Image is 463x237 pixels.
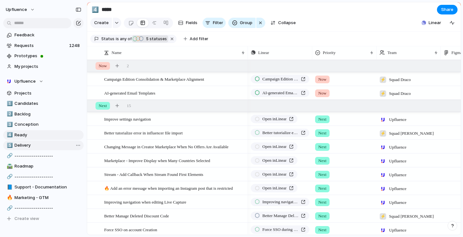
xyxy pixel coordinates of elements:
[380,130,386,137] div: ⚡
[99,103,107,109] span: Next
[3,193,84,203] a: 🔥Marketing - GTM
[132,35,168,42] button: 5 statuses
[251,198,309,206] a: Improving navigation when editing Live Capture
[278,20,296,26] span: Collapse
[3,109,84,119] a: 2️⃣Backlog
[318,171,326,178] span: Next
[90,18,112,28] button: Create
[6,142,12,149] button: 5️⃣
[104,143,229,150] span: Changing Message in Creator Marketplace When No Offers Are Available
[7,121,11,128] div: 3️⃣
[389,172,406,178] span: Upfluence
[101,36,114,42] span: Status
[14,163,81,169] span: Roadmap
[251,142,297,151] a: Open inLinear
[7,205,11,212] div: 🔗
[262,76,298,82] span: Campaign Edition Consolidation & Marketplace Alignment
[14,32,81,38] span: Feedback
[119,36,132,42] span: any of
[3,62,84,71] a: My projects
[441,6,453,13] span: Share
[14,100,81,107] span: Candidates
[3,130,84,140] div: 4️⃣Ready
[127,103,131,109] span: 15
[3,99,84,108] div: 1️⃣Candidates
[228,18,256,28] button: Group
[14,111,81,117] span: Backlog
[437,5,458,14] button: Share
[262,226,298,233] span: Force SSO during account Creation
[318,199,326,205] span: Next
[318,76,326,83] span: Now
[251,170,297,178] a: Open inLinear
[3,151,84,161] div: 🔗--------------------
[190,36,208,42] span: Add filter
[144,36,150,41] span: 5
[389,227,406,233] span: Upfluence
[116,36,119,42] span: is
[262,171,286,178] span: Open in Linear
[6,6,27,13] span: Upfluence
[3,41,84,50] a: Requests1248
[262,130,298,136] span: Better tutorialize error in influencer file import
[7,142,11,149] div: 5️⃣
[387,50,397,56] span: Team
[104,170,203,178] span: Stream - Add Callback When Stream Found First Elements
[14,184,81,190] span: Support - Documentation
[6,100,12,107] button: 1️⃣
[94,20,109,26] span: Create
[92,5,99,14] div: 4️⃣
[389,116,406,123] span: Upfluence
[14,121,81,128] span: Conception
[7,163,11,170] div: 🛣️
[318,185,326,192] span: Next
[104,157,210,164] span: Marketplace - Improve Display when Many Countries Selected
[419,18,444,28] button: Linear
[14,53,81,59] span: Prototypes
[3,141,84,150] a: 5️⃣Delivery
[262,143,286,150] span: Open in Linear
[389,199,406,206] span: Upfluence
[6,205,12,211] button: 🔗
[176,18,200,28] button: Fields
[104,89,155,96] span: AI-generated Email Templates
[389,213,434,220] span: Squad [PERSON_NAME]
[104,115,151,123] span: Improve settings navigation
[6,195,12,201] button: 🔥
[99,63,107,69] span: Now
[6,153,12,159] button: 🔗
[389,77,411,83] span: Squad Draco
[7,194,11,201] div: 🔥
[251,225,309,234] a: Force SSO during account Creation
[104,226,157,233] span: Force SSO on account Creation
[3,51,84,61] a: Prototypes
[14,215,39,222] span: Create view
[262,90,298,96] span: AI-generated Email Templates
[389,158,406,164] span: Upfluence
[180,34,212,43] button: Add filter
[318,227,326,233] span: Next
[318,213,326,219] span: Next
[318,90,326,96] span: Now
[262,199,298,205] span: Improving navigation when editing Live Capture
[3,161,84,171] a: 🛣️Roadmap
[318,158,326,164] span: Next
[3,120,84,129] div: 3️⃣Conception
[104,184,233,192] span: 🔥 Add an error message when importing an Instagram post that is restricted
[7,173,11,180] div: 🔗
[3,172,84,182] a: 🔗--------------------
[3,77,84,86] button: Upfluence
[389,186,406,192] span: Upfluence
[14,142,81,149] span: Delivery
[251,115,297,123] a: Open inLinear
[3,5,38,15] button: Upfluence
[14,132,81,138] span: Ready
[6,121,12,128] button: 3️⃣
[251,75,309,83] a: Campaign Edition Consolidation & Marketplace Alignment
[14,42,67,49] span: Requests
[104,198,186,205] span: Improving navigation when editing Live Capture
